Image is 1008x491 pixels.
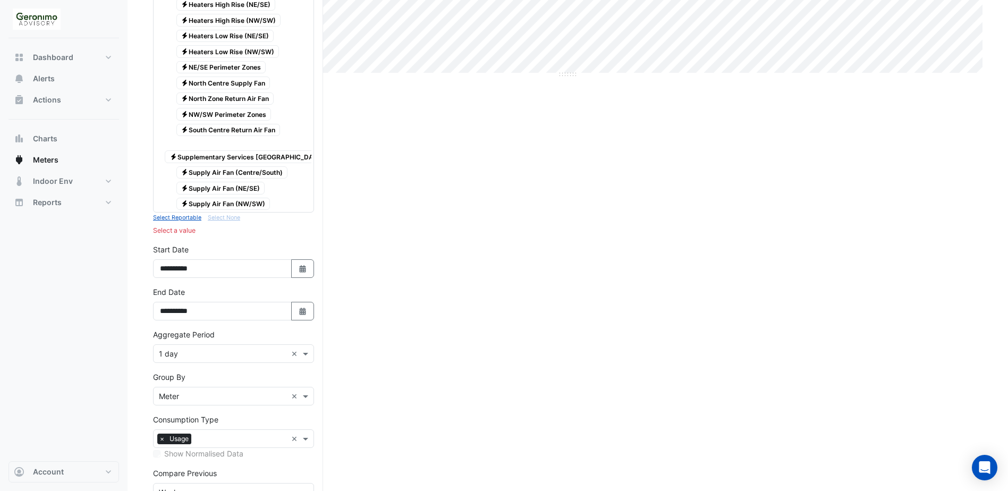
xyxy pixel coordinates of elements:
[9,128,119,149] button: Charts
[153,329,215,340] label: Aggregate Period
[181,110,189,118] fa-icon: Electricity
[14,133,24,144] app-icon: Charts
[291,348,300,359] span: Clear
[181,1,189,9] fa-icon: Electricity
[33,155,58,165] span: Meters
[33,95,61,105] span: Actions
[9,47,119,68] button: Dashboard
[153,226,314,235] div: Select a value
[14,155,24,165] app-icon: Meters
[972,455,997,480] div: Open Intercom Messenger
[176,124,281,137] span: South Centre Return Air Fan
[291,433,300,444] span: Clear
[153,214,201,221] small: Select Reportable
[9,171,119,192] button: Indoor Env
[14,73,24,84] app-icon: Alerts
[291,391,300,402] span: Clear
[176,77,270,89] span: North Centre Supply Fan
[9,149,119,171] button: Meters
[176,45,279,58] span: Heaters Low Rise (NW/SW)
[181,79,189,87] fa-icon: Electricity
[176,30,274,43] span: Heaters Low Rise (NE/SE)
[181,32,189,40] fa-icon: Electricity
[153,286,185,298] label: End Date
[33,176,73,187] span: Indoor Env
[153,213,201,222] button: Select Reportable
[165,150,342,163] span: Supplementary Services [GEOGRAPHIC_DATA] Fan
[14,197,24,208] app-icon: Reports
[170,153,177,160] fa-icon: Electricity
[14,95,24,105] app-icon: Actions
[176,182,265,194] span: Supply Air Fan (NE/SE)
[181,95,189,103] fa-icon: Electricity
[164,448,243,459] label: Show Normalised Data
[298,307,308,316] fa-icon: Select Date
[157,434,167,444] span: ×
[14,52,24,63] app-icon: Dashboard
[181,168,189,176] fa-icon: Electricity
[13,9,61,30] img: Company Logo
[33,133,57,144] span: Charts
[153,244,189,255] label: Start Date
[9,89,119,111] button: Actions
[33,197,62,208] span: Reports
[153,448,314,459] div: Select meters or streams to enable normalisation
[14,176,24,187] app-icon: Indoor Env
[176,92,274,105] span: North Zone Return Air Fan
[153,414,218,425] label: Consumption Type
[181,16,189,24] fa-icon: Electricity
[176,61,266,74] span: NE/SE Perimeter Zones
[176,108,272,121] span: NW/SW Perimeter Zones
[181,63,189,71] fa-icon: Electricity
[167,434,191,444] span: Usage
[9,68,119,89] button: Alerts
[181,47,189,55] fa-icon: Electricity
[9,192,119,213] button: Reports
[181,184,189,192] fa-icon: Electricity
[153,468,217,479] label: Compare Previous
[33,52,73,63] span: Dashboard
[181,126,189,134] fa-icon: Electricity
[176,166,288,179] span: Supply Air Fan (Centre/South)
[298,264,308,273] fa-icon: Select Date
[9,461,119,482] button: Account
[33,73,55,84] span: Alerts
[176,14,281,27] span: Heaters High Rise (NW/SW)
[181,200,189,208] fa-icon: Electricity
[33,467,64,477] span: Account
[153,371,185,383] label: Group By
[176,198,270,210] span: Supply Air Fan (NW/SW)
